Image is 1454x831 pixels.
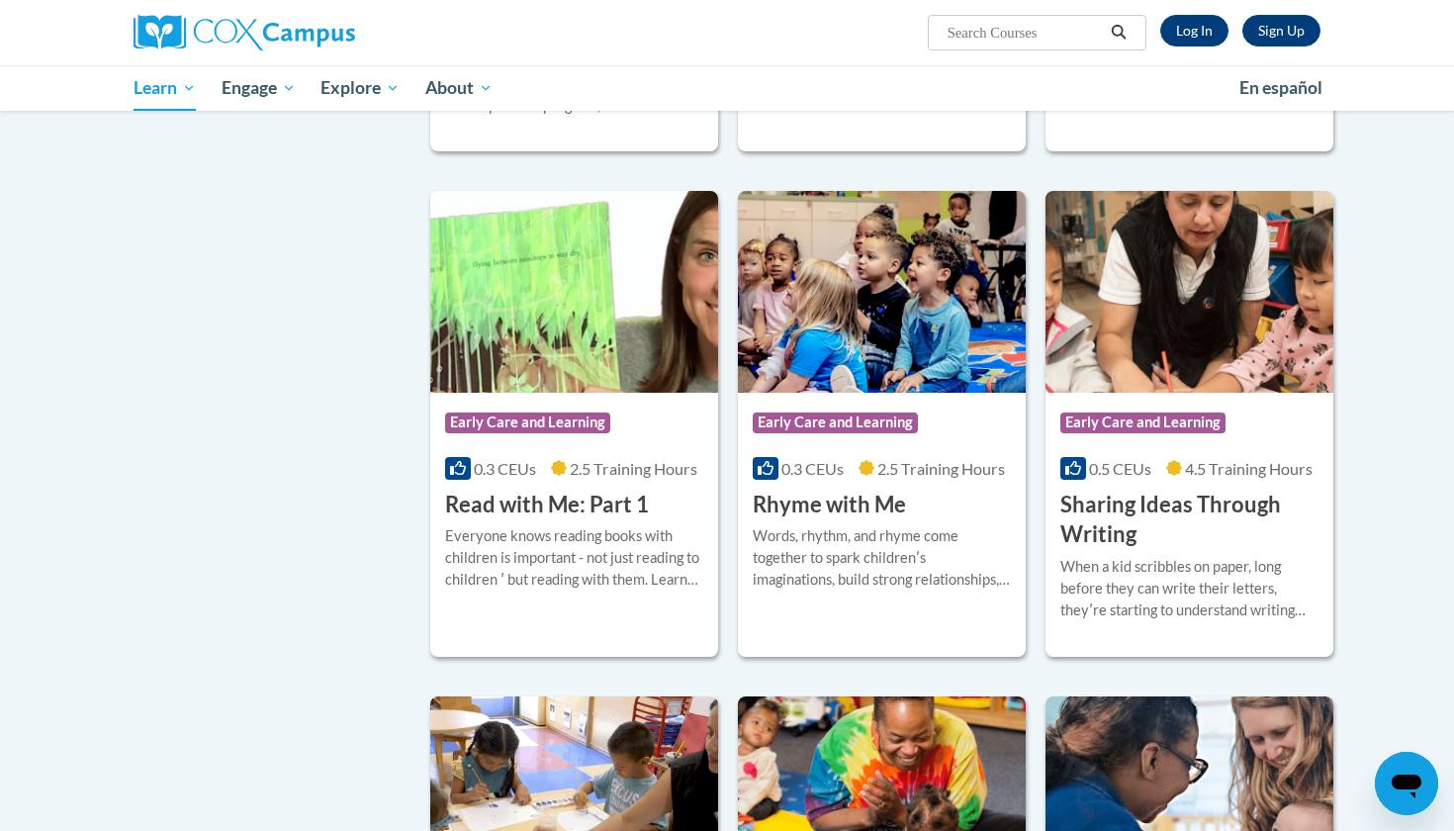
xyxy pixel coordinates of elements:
div: When a kid scribbles on paper, long before they can write their letters, theyʹre starting to unde... [1060,556,1318,621]
span: 2.5 Training Hours [877,459,1005,478]
span: 2.5 Training Hours [570,459,697,478]
a: En español [1227,67,1335,109]
img: Course Logo [738,191,1026,393]
img: Cox Campus [134,15,355,50]
a: About [412,65,505,111]
span: Engage [222,76,296,100]
a: Register [1242,15,1320,46]
div: Main menu [104,65,1350,111]
h3: Sharing Ideas Through Writing [1060,490,1318,551]
span: About [425,76,493,100]
a: Course LogoEarly Care and Learning0.3 CEUs2.5 Training Hours Read with Me: Part 1Everyone knows r... [430,191,718,656]
div: Everyone knows reading books with children is important - not just reading to children ʹ but read... [445,525,703,591]
span: 0.3 CEUs [781,459,844,478]
input: Search Courses [946,21,1104,45]
iframe: Button to launch messaging window [1375,752,1438,815]
a: Learn [121,65,209,111]
a: Course LogoEarly Care and Learning0.5 CEUs4.5 Training Hours Sharing Ideas Through WritingWhen a ... [1045,191,1333,656]
h3: Read with Me: Part 1 [445,490,649,520]
a: Cox Campus [134,15,509,50]
a: Explore [308,65,412,111]
span: En español [1239,77,1322,98]
span: Explore [320,76,400,100]
span: Early Care and Learning [753,413,918,432]
span: 4.5 Training Hours [1185,459,1313,478]
span: Learn [134,76,196,100]
div: Words, rhythm, and rhyme come together to spark childrenʹs imaginations, build strong relationshi... [753,525,1011,591]
span: Early Care and Learning [445,413,610,432]
img: Course Logo [1045,191,1333,393]
a: Log In [1160,15,1228,46]
a: Engage [209,65,309,111]
span: 0.5 CEUs [1089,459,1151,478]
a: Course LogoEarly Care and Learning0.3 CEUs2.5 Training Hours Rhyme with MeWords, rhythm, and rhym... [738,191,1026,656]
img: Course Logo [430,191,718,393]
button: Search [1104,21,1134,45]
span: Early Care and Learning [1060,413,1226,432]
h3: Rhyme with Me [753,490,906,520]
span: 0.3 CEUs [474,459,536,478]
